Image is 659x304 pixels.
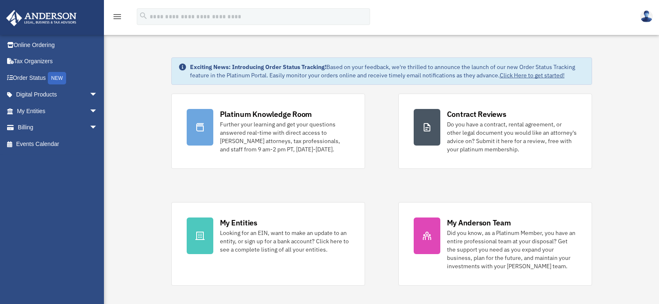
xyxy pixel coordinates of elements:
[6,136,110,152] a: Events Calendar
[171,202,365,286] a: My Entities Looking for an EIN, want to make an update to an entity, or sign up for a bank accoun...
[500,72,565,79] a: Click Here to get started!
[398,94,592,169] a: Contract Reviews Do you have a contract, rental agreement, or other legal document you would like...
[220,217,257,228] div: My Entities
[6,119,110,136] a: Billingarrow_drop_down
[220,120,350,153] div: Further your learning and get your questions answered real-time with direct access to [PERSON_NAM...
[112,12,122,22] i: menu
[447,109,506,119] div: Contract Reviews
[112,15,122,22] a: menu
[6,37,110,53] a: Online Ordering
[447,120,577,153] div: Do you have a contract, rental agreement, or other legal document you would like an attorney's ad...
[447,217,511,228] div: My Anderson Team
[190,63,585,79] div: Based on your feedback, we're thrilled to announce the launch of our new Order Status Tracking fe...
[89,103,106,120] span: arrow_drop_down
[6,69,110,87] a: Order StatusNEW
[220,109,312,119] div: Platinum Knowledge Room
[171,94,365,169] a: Platinum Knowledge Room Further your learning and get your questions answered real-time with dire...
[190,63,326,71] strong: Exciting News: Introducing Order Status Tracking!
[6,103,110,119] a: My Entitiesarrow_drop_down
[48,72,66,84] div: NEW
[6,87,110,103] a: Digital Productsarrow_drop_down
[6,53,110,70] a: Tax Organizers
[89,87,106,104] span: arrow_drop_down
[4,10,79,26] img: Anderson Advisors Platinum Portal
[640,10,653,22] img: User Pic
[139,11,148,20] i: search
[220,229,350,254] div: Looking for an EIN, want to make an update to an entity, or sign up for a bank account? Click her...
[398,202,592,286] a: My Anderson Team Did you know, as a Platinum Member, you have an entire professional team at your...
[447,229,577,270] div: Did you know, as a Platinum Member, you have an entire professional team at your disposal? Get th...
[89,119,106,136] span: arrow_drop_down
